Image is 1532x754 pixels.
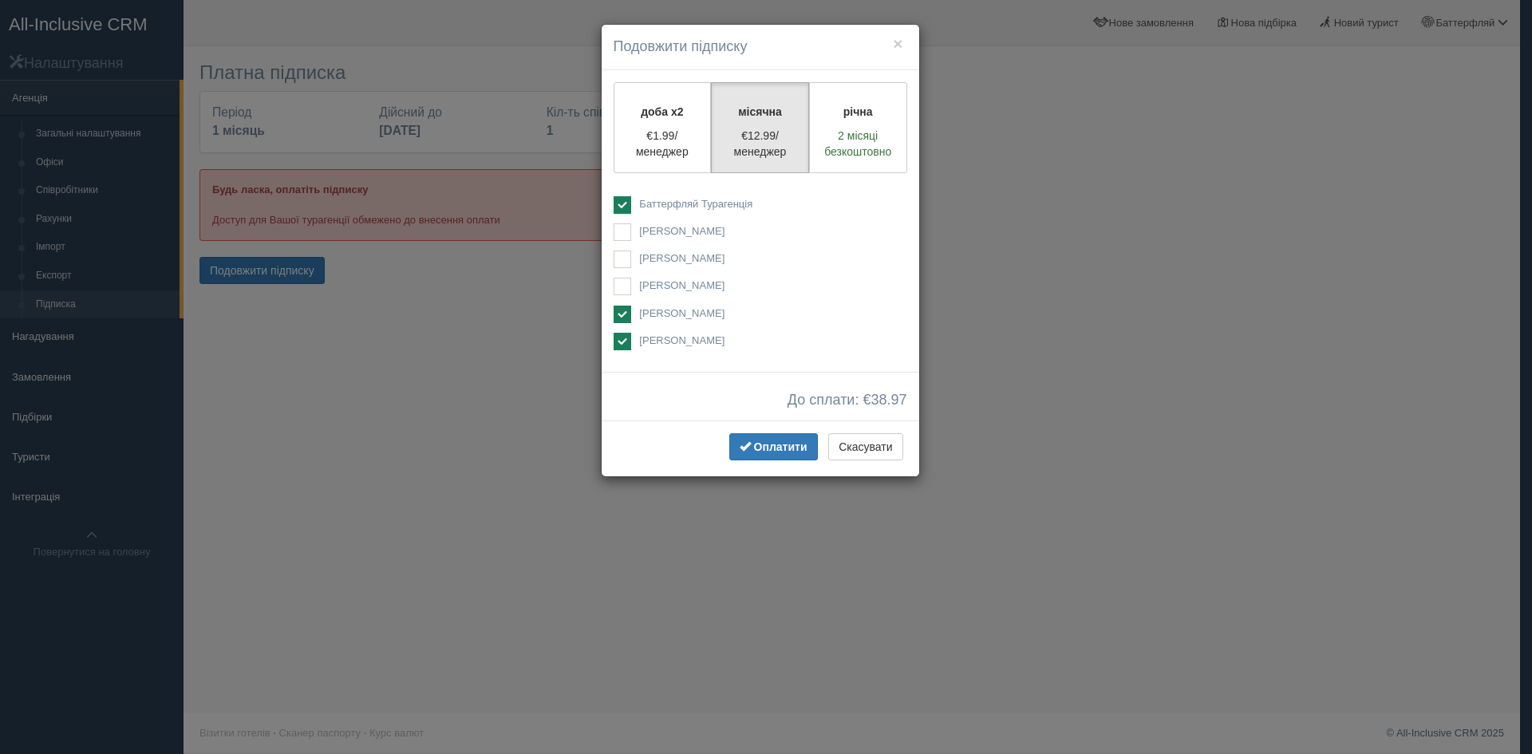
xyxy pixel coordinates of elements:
button: Скасувати [828,433,902,460]
span: [PERSON_NAME] [639,225,725,237]
p: доба x2 [624,104,701,120]
span: [PERSON_NAME] [639,252,725,264]
p: 2 місяці безкоштовно [819,128,897,160]
h4: Подовжити підписку [614,37,907,57]
span: [PERSON_NAME] [639,334,725,346]
p: €1.99/менеджер [624,128,701,160]
span: До сплати: € [788,393,907,409]
span: [PERSON_NAME] [639,279,725,291]
button: × [893,35,902,52]
p: річна [819,104,897,120]
button: Оплатити [729,433,818,460]
p: місячна [721,104,799,120]
span: 38.97 [871,392,906,408]
span: Баттерфляй Турагенція [639,198,752,210]
span: [PERSON_NAME] [639,307,725,319]
span: Оплатити [754,440,807,453]
p: €12.99/менеджер [721,128,799,160]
